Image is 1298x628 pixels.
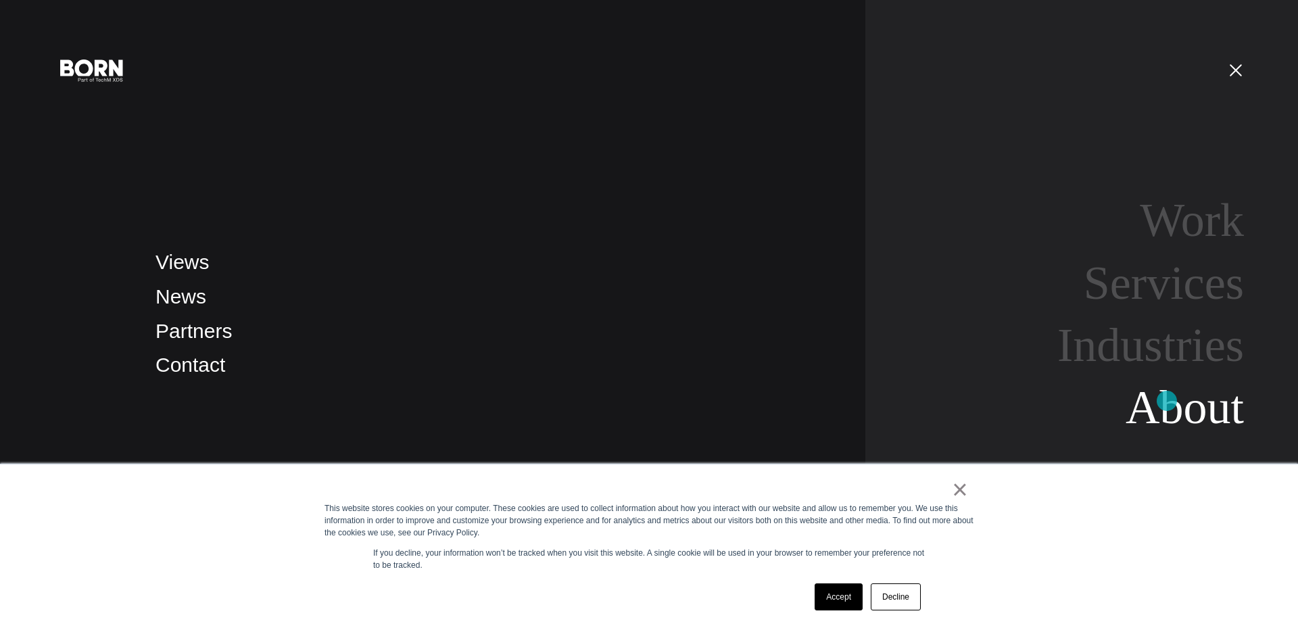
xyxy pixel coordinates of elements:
[155,251,209,273] a: Views
[952,483,968,496] a: ×
[1220,55,1252,84] button: Open
[373,547,925,571] p: If you decline, your information won’t be tracked when you visit this website. A single cookie wi...
[1126,381,1244,433] a: About
[871,583,921,610] a: Decline
[324,502,973,539] div: This website stores cookies on your computer. These cookies are used to collect information about...
[815,583,863,610] a: Accept
[1084,257,1244,309] a: Services
[1057,319,1244,371] a: Industries
[155,354,225,376] a: Contact
[155,320,232,342] a: Partners
[155,285,206,308] a: News
[1140,194,1244,246] a: Work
